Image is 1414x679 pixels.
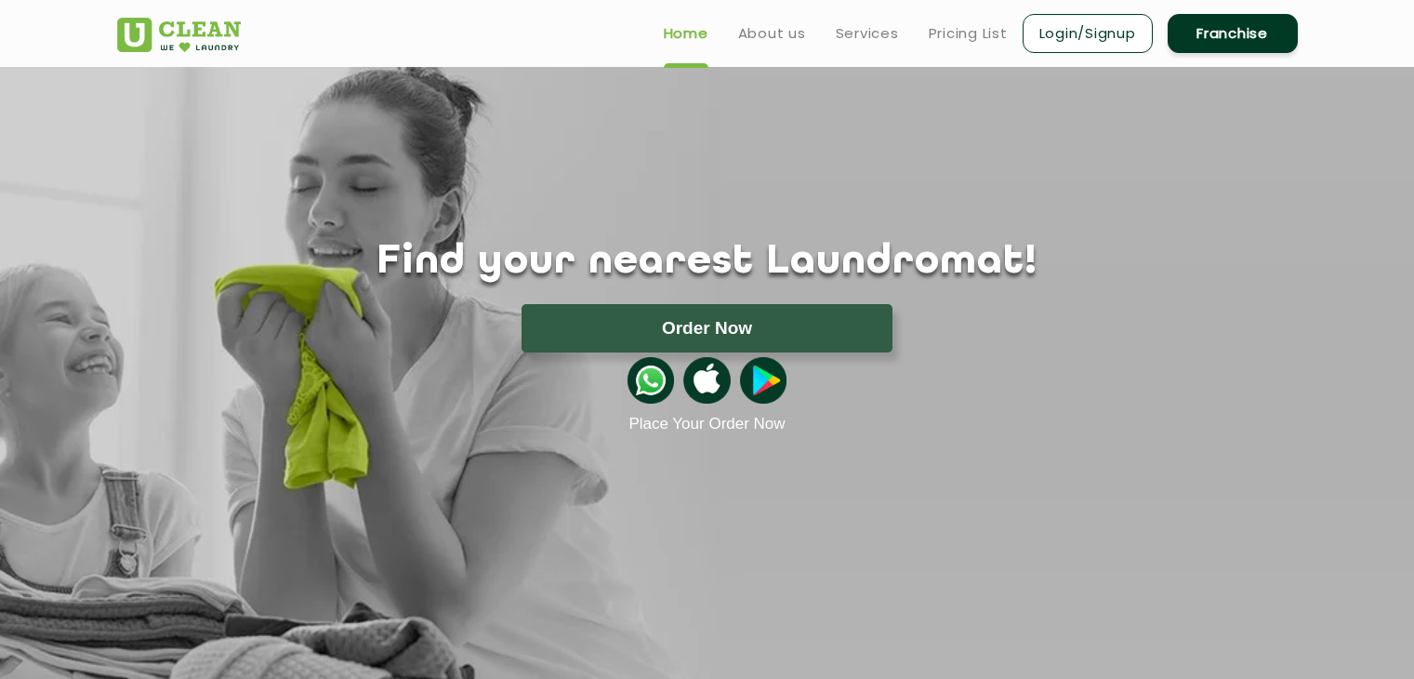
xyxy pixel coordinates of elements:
button: Order Now [522,304,892,353]
img: apple-icon.png [683,357,730,404]
a: About us [738,22,806,45]
img: UClean Laundry and Dry Cleaning [117,18,241,52]
a: Services [836,22,899,45]
a: Franchise [1168,14,1298,53]
a: Place Your Order Now [628,415,785,433]
img: whatsappicon.png [628,357,674,404]
img: playstoreicon.png [740,357,786,404]
a: Pricing List [929,22,1008,45]
a: Home [664,22,708,45]
a: Login/Signup [1023,14,1153,53]
h1: Find your nearest Laundromat! [103,239,1312,286]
